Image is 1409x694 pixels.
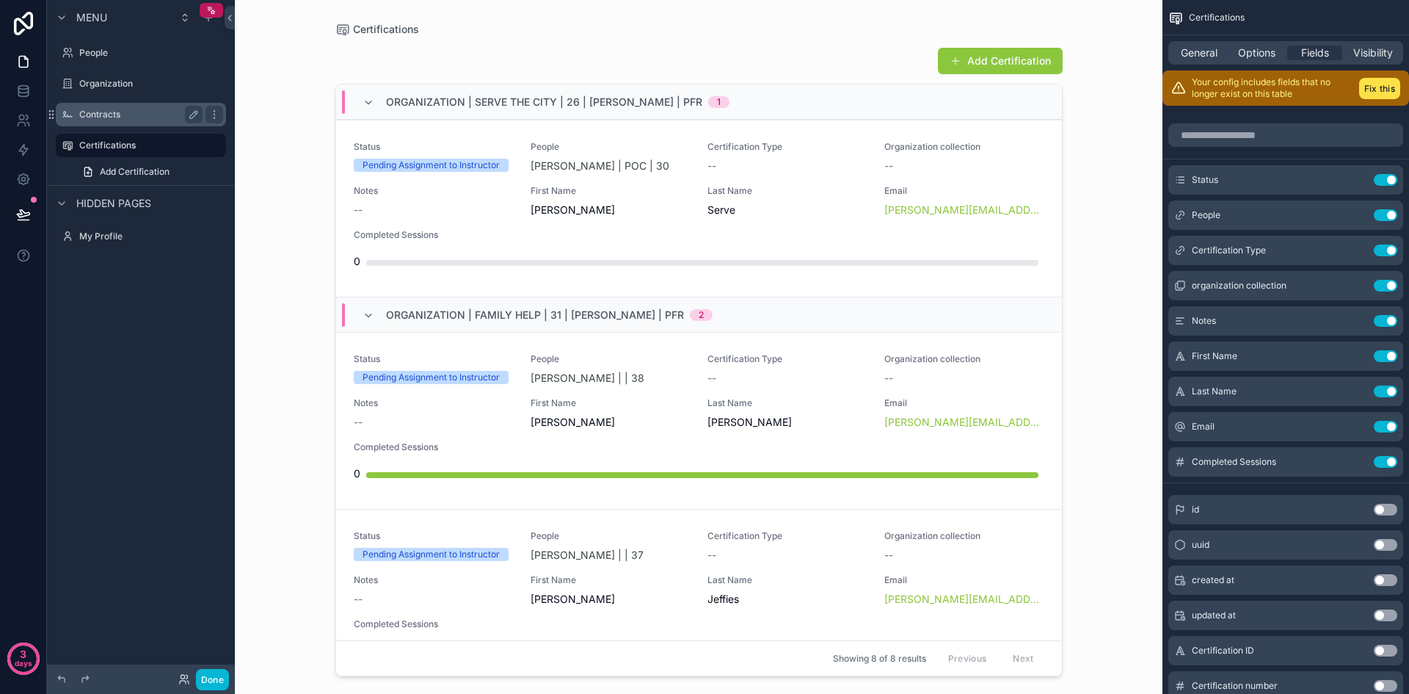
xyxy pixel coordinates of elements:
[1192,421,1215,433] span: Email
[196,669,229,690] button: Done
[1192,539,1209,551] span: uuid
[79,109,197,120] label: Contracts
[1192,280,1286,292] span: organization collection
[20,647,26,662] p: 3
[1192,209,1220,221] span: People
[1192,574,1234,586] span: created at
[1192,245,1266,256] span: Certification Type
[386,95,702,109] span: Organization | Serve the City | 26 | [PERSON_NAME] | PFR
[79,78,223,90] label: Organization
[1359,78,1400,99] button: Fix this
[79,47,223,59] label: People
[76,10,107,25] span: Menu
[56,134,226,157] a: Certifications
[1238,46,1275,60] span: Options
[1192,456,1276,468] span: Completed Sessions
[833,653,926,665] span: Showing 8 of 8 results
[1192,504,1199,516] span: id
[1192,76,1353,100] p: Your config includes fields that no longer exist on this table
[76,196,151,211] span: Hidden pages
[717,96,721,108] div: 1
[1301,46,1329,60] span: Fields
[73,160,226,184] a: Add Certification
[56,103,226,126] a: Contracts
[1192,315,1216,327] span: Notes
[1181,46,1217,60] span: General
[56,72,226,95] a: Organization
[56,225,226,248] a: My Profile
[79,231,223,242] label: My Profile
[1189,12,1245,24] span: Certifications
[100,166,170,178] span: Add Certification
[386,308,684,322] span: Organization | Family Help | 31 | [PERSON_NAME] | PFR
[1353,46,1393,60] span: Visibility
[1192,645,1254,657] span: Certification ID
[1192,610,1236,621] span: updated at
[1192,174,1218,186] span: Status
[56,41,226,65] a: People
[699,309,704,321] div: 2
[1192,350,1237,362] span: First Name
[15,653,32,673] p: days
[79,140,217,151] label: Certifications
[1192,386,1237,397] span: Last Name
